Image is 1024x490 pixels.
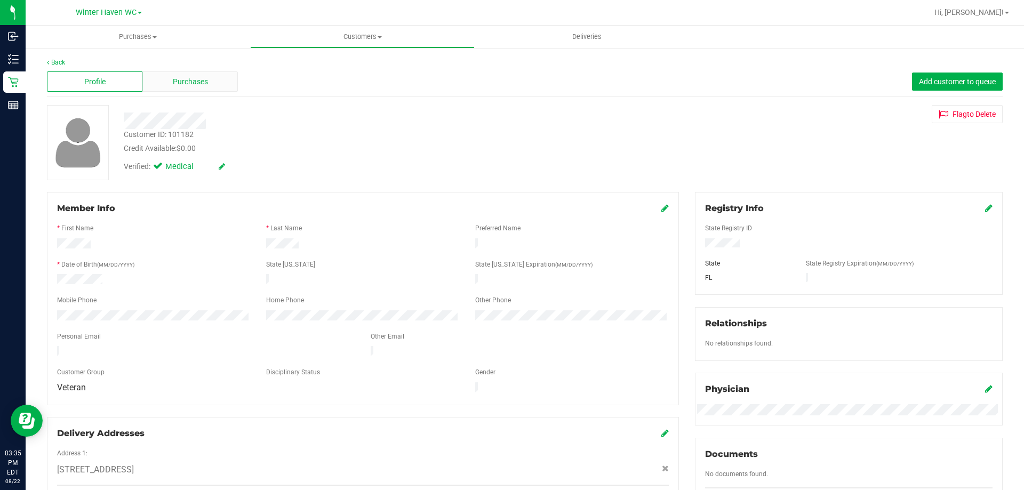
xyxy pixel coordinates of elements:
[705,384,749,394] span: Physician
[26,26,250,48] a: Purchases
[266,260,315,269] label: State [US_STATE]
[8,100,19,110] inline-svg: Reports
[705,470,768,478] span: No documents found.
[124,161,225,173] div: Verified:
[173,76,208,87] span: Purchases
[806,259,914,268] label: State Registry Expiration
[705,203,764,213] span: Registry Info
[876,261,914,267] span: (MM/DD/YYYY)
[97,262,134,268] span: (MM/DD/YYYY)
[57,463,134,476] span: [STREET_ADDRESS]
[84,76,106,87] span: Profile
[475,367,495,377] label: Gender
[705,449,758,459] span: Documents
[8,31,19,42] inline-svg: Inbound
[26,32,250,42] span: Purchases
[266,367,320,377] label: Disciplinary Status
[697,273,798,283] div: FL
[8,77,19,87] inline-svg: Retail
[61,223,93,233] label: First Name
[919,77,996,86] span: Add customer to queue
[475,295,511,305] label: Other Phone
[57,448,87,458] label: Address 1:
[5,477,21,485] p: 08/22
[47,59,65,66] a: Back
[57,382,86,392] span: Veteran
[912,73,1003,91] button: Add customer to queue
[705,339,773,348] label: No relationships found.
[697,259,798,268] div: State
[250,26,475,48] a: Customers
[61,260,134,269] label: Date of Birth
[558,32,616,42] span: Deliveries
[5,448,21,477] p: 03:35 PM EDT
[76,8,137,17] span: Winter Haven WC
[57,203,115,213] span: Member Info
[177,144,196,152] span: $0.00
[57,332,101,341] label: Personal Email
[251,32,474,42] span: Customers
[11,405,43,437] iframe: Resource center
[555,262,593,268] span: (MM/DD/YYYY)
[165,161,208,173] span: Medical
[705,223,752,233] label: State Registry ID
[475,260,593,269] label: State [US_STATE] Expiration
[705,318,767,328] span: Relationships
[371,332,404,341] label: Other Email
[50,115,106,170] img: user-icon.png
[934,8,1004,17] span: Hi, [PERSON_NAME]!
[57,428,145,438] span: Delivery Addresses
[124,129,194,140] div: Customer ID: 101182
[266,295,304,305] label: Home Phone
[57,367,105,377] label: Customer Group
[124,143,594,154] div: Credit Available:
[57,295,97,305] label: Mobile Phone
[270,223,302,233] label: Last Name
[932,105,1003,123] button: Flagto Delete
[8,54,19,65] inline-svg: Inventory
[475,223,521,233] label: Preferred Name
[475,26,699,48] a: Deliveries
